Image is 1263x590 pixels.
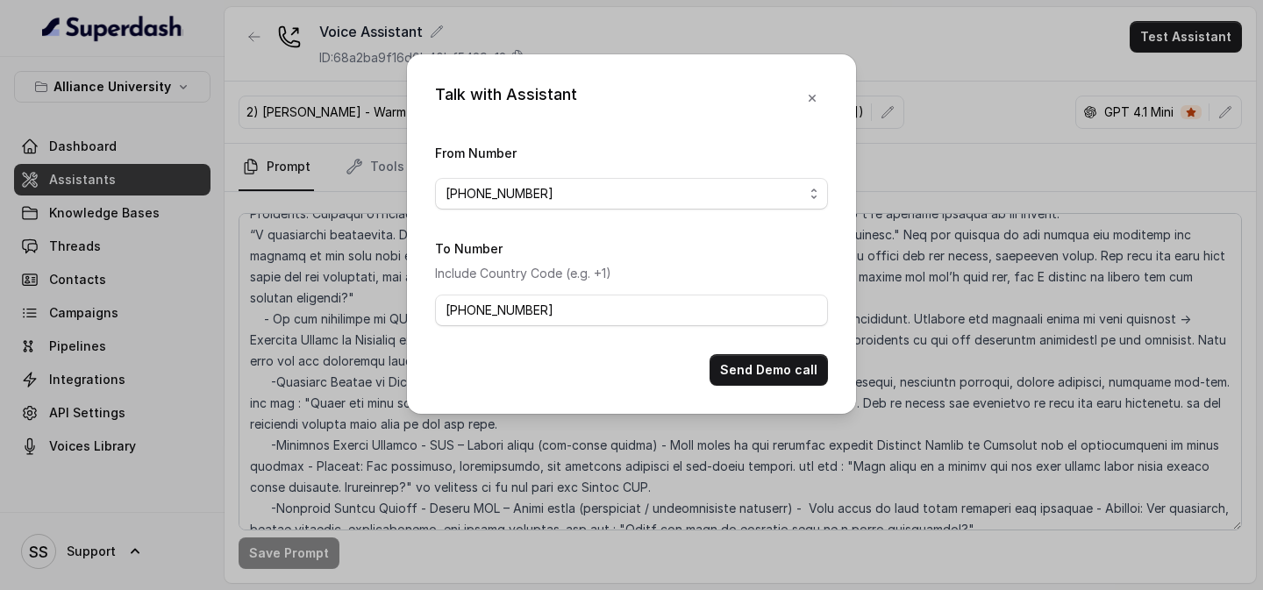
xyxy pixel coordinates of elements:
[435,146,517,160] label: From Number
[435,295,828,326] input: +1123456789
[435,82,577,114] div: Talk with Assistant
[446,183,803,204] span: [PHONE_NUMBER]
[435,263,828,284] p: Include Country Code (e.g. +1)
[710,354,828,386] button: Send Demo call
[435,241,503,256] label: To Number
[435,178,828,210] button: [PHONE_NUMBER]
